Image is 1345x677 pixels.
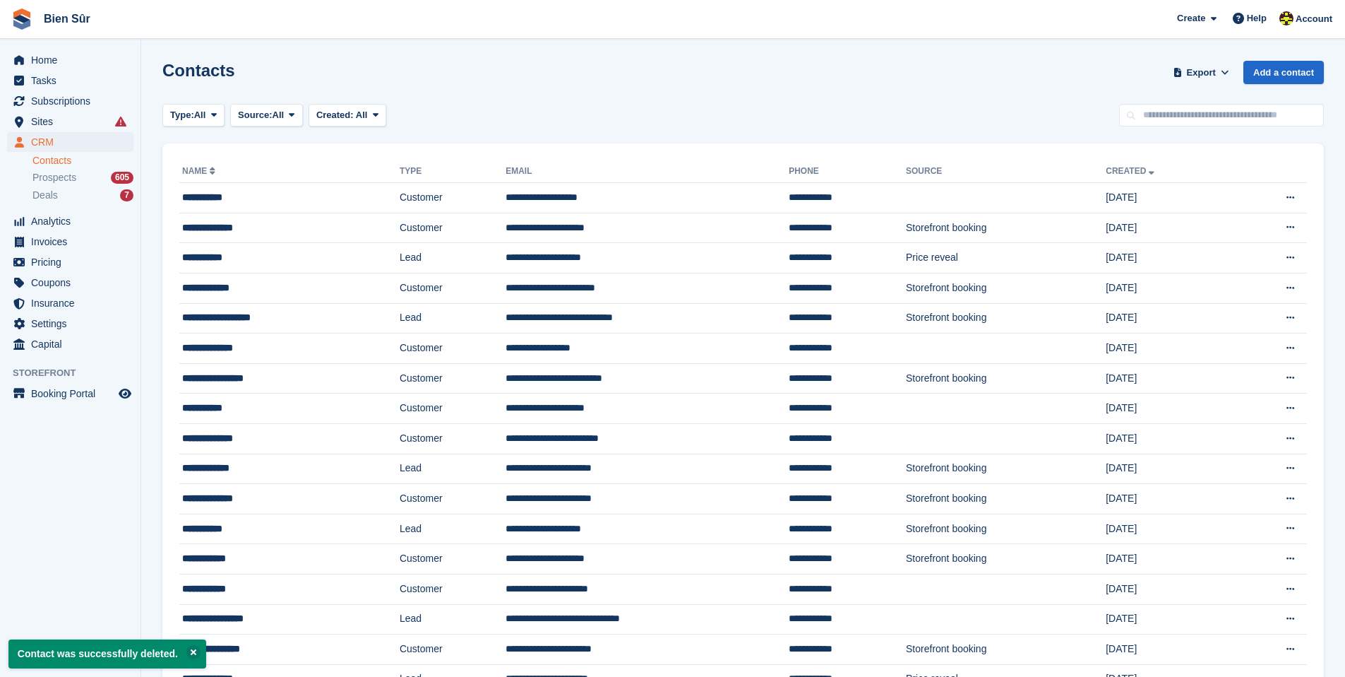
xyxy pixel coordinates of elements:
[309,104,386,127] button: Created: All
[31,50,116,70] span: Home
[400,574,506,604] td: Customer
[1106,484,1233,514] td: [DATE]
[906,454,1106,484] td: Storefront booking
[1106,604,1233,635] td: [DATE]
[1106,574,1233,604] td: [DATE]
[31,384,116,404] span: Booking Portal
[400,243,506,273] td: Lead
[7,252,133,272] a: menu
[1106,514,1233,544] td: [DATE]
[32,188,133,203] a: Deals 7
[31,314,116,334] span: Settings
[7,293,133,313] a: menu
[7,91,133,111] a: menu
[194,108,206,122] span: All
[31,273,116,293] span: Coupons
[789,160,906,183] th: Phone
[8,640,206,669] p: Contact was successfully deleted.
[111,172,133,184] div: 605
[7,273,133,293] a: menu
[7,112,133,131] a: menu
[400,484,506,514] td: Customer
[400,514,506,544] td: Lead
[906,514,1106,544] td: Storefront booking
[906,160,1106,183] th: Source
[7,314,133,334] a: menu
[31,91,116,111] span: Subscriptions
[182,166,218,176] a: Name
[1106,303,1233,334] td: [DATE]
[1296,12,1332,26] span: Account
[1106,363,1233,394] td: [DATE]
[31,132,116,152] span: CRM
[32,171,76,184] span: Prospects
[400,544,506,575] td: Customer
[400,423,506,454] td: Customer
[31,232,116,252] span: Invoices
[115,116,126,127] i: Smart entry sync failures have occurred
[7,334,133,354] a: menu
[1106,454,1233,484] td: [DATE]
[400,454,506,484] td: Lead
[11,8,32,30] img: stora-icon-8386f47178a22dfd0bd8f6a31ec36ba5ce8667c1dd55bd0f319d3a0aa187defe.svg
[32,154,133,167] a: Contacts
[906,273,1106,303] td: Storefront booking
[1279,11,1293,25] img: Marie Tran
[356,110,368,120] span: All
[400,394,506,424] td: Customer
[1106,166,1157,176] a: Created
[238,108,272,122] span: Source:
[400,363,506,394] td: Customer
[230,104,303,127] button: Source: All
[906,243,1106,273] td: Price reveal
[31,211,116,231] span: Analytics
[906,635,1106,665] td: Storefront booking
[7,71,133,90] a: menu
[400,273,506,303] td: Customer
[32,170,133,185] a: Prospects 605
[31,334,116,354] span: Capital
[400,334,506,364] td: Customer
[7,232,133,252] a: menu
[1106,243,1233,273] td: [DATE]
[13,366,141,380] span: Storefront
[1106,544,1233,575] td: [DATE]
[400,160,506,183] th: Type
[7,211,133,231] a: menu
[1177,11,1205,25] span: Create
[1106,334,1233,364] td: [DATE]
[7,50,133,70] a: menu
[162,104,225,127] button: Type: All
[1106,635,1233,665] td: [DATE]
[1187,66,1216,80] span: Export
[38,7,96,30] a: Bien Sûr
[906,484,1106,514] td: Storefront booking
[400,635,506,665] td: Customer
[400,183,506,213] td: Customer
[32,189,58,202] span: Deals
[116,385,133,402] a: Preview store
[1106,423,1233,454] td: [DATE]
[31,112,116,131] span: Sites
[120,189,133,201] div: 7
[906,544,1106,575] td: Storefront booking
[1106,394,1233,424] td: [DATE]
[400,604,506,635] td: Lead
[906,363,1106,394] td: Storefront booking
[7,132,133,152] a: menu
[316,110,354,120] span: Created:
[1170,61,1232,84] button: Export
[506,160,789,183] th: Email
[31,252,116,272] span: Pricing
[400,213,506,243] td: Customer
[906,303,1106,334] td: Storefront booking
[906,213,1106,243] td: Storefront booking
[1247,11,1267,25] span: Help
[31,293,116,313] span: Insurance
[7,384,133,404] a: menu
[31,71,116,90] span: Tasks
[1106,183,1233,213] td: [DATE]
[1243,61,1324,84] a: Add a contact
[1106,213,1233,243] td: [DATE]
[162,61,235,80] h1: Contacts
